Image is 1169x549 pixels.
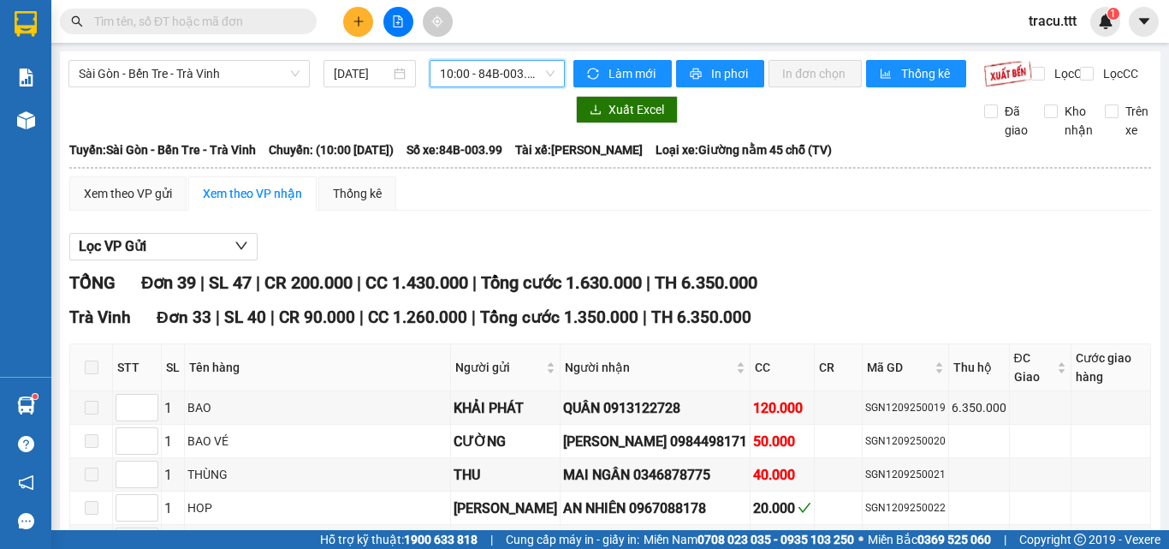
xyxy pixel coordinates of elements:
[264,272,353,293] span: CR 200.000
[15,16,41,34] span: Gửi:
[279,307,355,327] span: CR 90.000
[506,530,639,549] span: Cung cấp máy in - giấy in:
[79,61,300,87] span: Sài Gòn - Bến Tre - Trà Vinh
[224,307,266,327] span: SL 40
[111,53,285,74] div: TRIỀU
[481,272,642,293] span: Tổng cước 1.630.000
[901,64,952,83] span: Thống kê
[1129,7,1159,37] button: caret-down
[880,68,894,81] span: bar-chart
[109,108,287,132] div: 30.000
[952,398,1006,417] div: 6.350.000
[111,15,152,33] span: Nhận:
[187,498,448,517] div: HOP
[651,307,751,327] span: TH 6.350.000
[1004,530,1006,549] span: |
[392,15,404,27] span: file-add
[587,68,602,81] span: sync
[256,272,260,293] span: |
[109,112,133,130] span: CC :
[865,433,946,450] div: SGN1209250020
[357,272,361,293] span: |
[113,344,162,391] th: STT
[865,500,946,516] div: SGN1209250022
[868,530,991,549] span: Miền Bắc
[431,15,443,27] span: aim
[203,184,302,203] div: Xem theo VP nhận
[162,344,185,391] th: SL
[867,358,931,377] span: Mã GD
[858,536,863,543] span: ⚪️
[270,307,275,327] span: |
[368,307,467,327] span: CC 1.260.000
[365,272,468,293] span: CC 1.430.000
[111,15,285,53] div: [GEOGRAPHIC_DATA]
[753,498,811,519] div: 20.000
[111,74,285,98] div: 0937063015
[157,307,211,327] span: Đơn 33
[71,15,83,27] span: search
[563,464,747,486] div: MAI NGÂN 0346878775
[563,498,747,519] div: AN NHIÊN 0967088178
[187,432,448,451] div: BAO VÉ
[216,307,220,327] span: |
[490,530,493,549] span: |
[404,533,478,546] strong: 1900 633 818
[185,344,451,391] th: Tên hàng
[454,397,557,419] div: KHẢI PHÁT
[234,239,248,253] span: down
[576,96,678,123] button: downloadXuất Excel
[17,69,35,87] img: solution-icon
[697,533,854,546] strong: 0708 023 035 - 0935 103 250
[711,64,751,83] span: In phơi
[998,102,1035,140] span: Đã giao
[753,464,811,486] div: 40.000
[69,143,256,157] b: Tuyến: Sài Gòn - Bến Tre - Trà Vinh
[333,184,382,203] div: Thống kê
[565,358,733,377] span: Người nhận
[33,394,38,399] sup: 1
[1107,8,1119,20] sup: 1
[343,7,373,37] button: plus
[751,344,815,391] th: CC
[798,501,811,515] span: check
[200,272,205,293] span: |
[644,530,854,549] span: Miền Nam
[472,307,476,327] span: |
[406,140,502,159] span: Số xe: 84B-003.99
[563,397,747,419] div: QUÂN 0913122728
[1015,10,1090,32] span: tracu.ttt
[863,458,949,492] td: SGN1209250021
[141,272,196,293] span: Đơn 39
[643,307,647,327] span: |
[454,464,557,486] div: THU
[454,498,557,519] div: [PERSON_NAME]
[949,344,1010,391] th: Thu hộ
[383,7,413,37] button: file-add
[563,431,747,452] div: [PERSON_NAME] 0984498171
[655,272,757,293] span: TH 6.350.000
[815,344,863,391] th: CR
[472,272,477,293] span: |
[69,272,116,293] span: TỔNG
[187,398,448,417] div: BAO
[359,307,364,327] span: |
[423,7,453,37] button: aim
[18,513,34,529] span: message
[1047,64,1092,83] span: Lọc CR
[863,425,949,458] td: SGN1209250020
[866,60,966,87] button: bar-chartThống kê
[676,60,764,87] button: printerIn phơi
[690,68,704,81] span: printer
[608,100,664,119] span: Xuất Excel
[753,431,811,452] div: 50.000
[187,465,448,484] div: THÙNG
[18,436,34,452] span: question-circle
[515,140,643,159] span: Tài xế: [PERSON_NAME]
[79,236,146,257] span: Lọc VP Gửi
[164,431,181,452] div: 1
[863,492,949,525] td: SGN1209250022
[1014,349,1053,386] span: ĐC Giao
[15,15,99,35] div: Trà Cú
[164,464,181,486] div: 1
